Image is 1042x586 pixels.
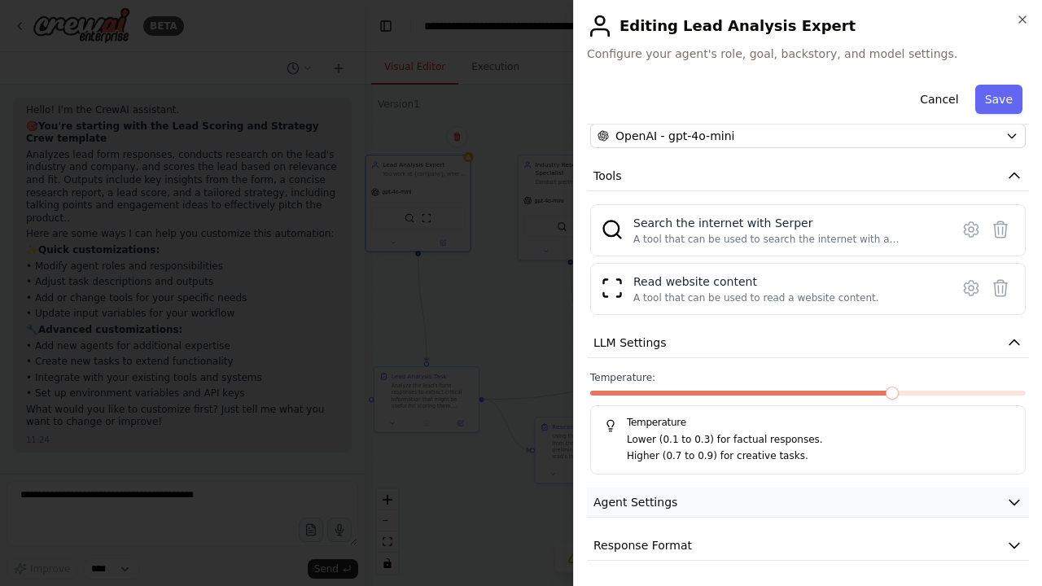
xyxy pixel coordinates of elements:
[957,273,986,303] button: Configure tool
[986,215,1015,244] button: Delete tool
[593,168,622,184] span: Tools
[633,215,940,231] div: Search the internet with Serper
[633,291,879,304] div: A tool that can be used to read a website content.
[590,124,1026,148] button: OpenAI - gpt-4o-mini
[587,13,1029,39] h2: Editing Lead Analysis Expert
[910,85,968,114] button: Cancel
[627,432,1012,448] p: Lower (0.1 to 0.3) for factual responses.
[633,233,940,246] div: A tool that can be used to search the internet with a search_query. Supports different search typ...
[601,218,624,241] img: SerperDevTool
[593,537,692,553] span: Response Format
[587,161,1029,191] button: Tools
[986,273,1015,303] button: Delete tool
[957,215,986,244] button: Configure tool
[601,277,624,300] img: ScrapeWebsiteTool
[590,371,655,384] span: Temperature:
[615,128,734,144] span: OpenAI - gpt-4o-mini
[587,531,1029,561] button: Response Format
[593,494,677,510] span: Agent Settings
[604,416,1012,429] h5: Temperature
[593,335,667,351] span: LLM Settings
[587,46,1029,62] span: Configure your agent's role, goal, backstory, and model settings.
[587,488,1029,518] button: Agent Settings
[627,448,1012,465] p: Higher (0.7 to 0.9) for creative tasks.
[975,85,1022,114] button: Save
[587,328,1029,358] button: LLM Settings
[633,273,879,290] div: Read website content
